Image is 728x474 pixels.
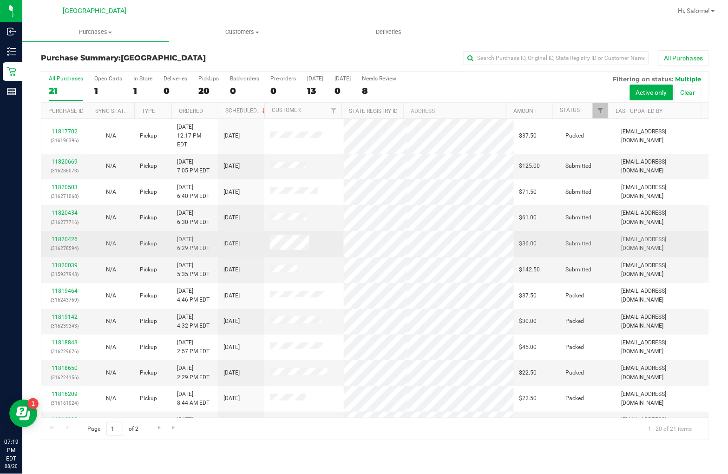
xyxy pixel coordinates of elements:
span: Purchases [22,28,169,36]
span: [DATE] [223,162,240,171]
span: [DATE] 2:57 PM EDT [177,338,210,356]
span: [DATE] 5:35 PM EDT [177,261,210,279]
a: Sync Status [95,108,131,114]
span: Packed [566,343,584,352]
button: N/A [106,239,116,248]
a: 11820039 [52,262,78,269]
p: (316271068) [47,192,82,201]
button: N/A [106,132,116,140]
a: 11817702 [52,128,78,135]
a: Status [560,107,580,113]
span: [DATE] [223,343,240,352]
inline-svg: Inventory [7,47,16,56]
span: Not Applicable [106,292,116,299]
span: Pickup [140,188,157,197]
div: 8 [362,86,396,96]
p: 07:19 PM EDT [4,438,18,463]
a: 11816083 [52,416,78,423]
a: 11819142 [52,314,78,320]
a: Amount [513,108,537,114]
span: [EMAIL_ADDRESS][DOMAIN_NAME] [622,209,703,226]
span: Not Applicable [106,395,116,402]
span: Pickup [140,343,157,352]
a: Purchases [22,22,169,42]
span: [DATE] [223,265,240,274]
span: Not Applicable [106,318,116,324]
span: [EMAIL_ADDRESS][DOMAIN_NAME] [622,338,703,356]
span: Pickup [140,265,157,274]
span: Pickup [140,162,157,171]
p: (316239343) [47,322,82,330]
div: Back-orders [230,75,259,82]
span: [GEOGRAPHIC_DATA] [63,7,127,15]
button: N/A [106,317,116,326]
p: (316196396) [47,136,82,145]
a: Customers [169,22,316,42]
a: Filter [593,103,608,118]
span: Not Applicable [106,163,116,169]
inline-svg: Reports [7,87,16,96]
span: [DATE] 2:29 PM EDT [177,364,210,382]
a: 11818650 [52,365,78,371]
p: (316278594) [47,244,82,253]
span: Submitted [566,265,592,274]
span: Not Applicable [106,214,116,221]
a: 11819464 [52,288,78,294]
div: 0 [334,86,351,96]
span: Customers [170,28,315,36]
span: [EMAIL_ADDRESS][DOMAIN_NAME] [622,127,703,145]
span: Pickup [140,394,157,403]
span: Packed [566,291,584,300]
div: 0 [230,86,259,96]
span: [DATE] 4:46 PM EDT [177,287,210,304]
div: All Purchases [49,75,83,82]
a: 11820503 [52,184,78,191]
span: Pickup [140,291,157,300]
p: (316243769) [47,296,82,304]
span: [EMAIL_ADDRESS][DOMAIN_NAME] [622,390,703,408]
span: [DATE] 6:40 PM EDT [177,183,210,201]
p: (316229626) [47,347,82,356]
a: Go to the last page [167,422,181,434]
button: Active only [630,85,673,100]
button: N/A [106,343,116,352]
button: All Purchases [658,50,709,66]
span: Pickup [140,369,157,377]
span: Packed [566,317,584,326]
div: PickUps [198,75,219,82]
div: 20 [198,86,219,96]
span: [DATE] [223,394,240,403]
span: Not Applicable [106,266,116,273]
span: [DATE] 8:37 AM EDT [177,415,210,433]
span: [DATE] [223,132,240,140]
button: N/A [106,213,116,222]
span: $37.50 [519,132,537,140]
a: Purchase ID [48,108,84,114]
span: Pickup [140,317,157,326]
p: 08/20 [4,463,18,470]
span: $45.00 [519,343,537,352]
button: N/A [106,265,116,274]
a: Ordered [179,108,203,114]
a: Deliveries [315,22,462,42]
div: Pre-orders [270,75,296,82]
a: Type [142,108,155,114]
span: $36.00 [519,239,537,248]
span: Not Applicable [106,240,116,247]
a: 11818843 [52,339,78,346]
span: Pickup [140,132,157,140]
p: (315927943) [47,270,82,279]
span: $125.00 [519,162,540,171]
span: Packed [566,132,584,140]
p: (316286073) [47,166,82,175]
inline-svg: Inbound [7,27,16,36]
div: Needs Review [362,75,396,82]
span: [DATE] [223,213,240,222]
span: [EMAIL_ADDRESS][DOMAIN_NAME] [622,261,703,279]
p: (316224156) [47,373,82,382]
div: Open Carts [94,75,122,82]
inline-svg: Retail [7,67,16,76]
span: [DATE] 6:29 PM EDT [177,235,210,253]
span: $22.50 [519,394,537,403]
